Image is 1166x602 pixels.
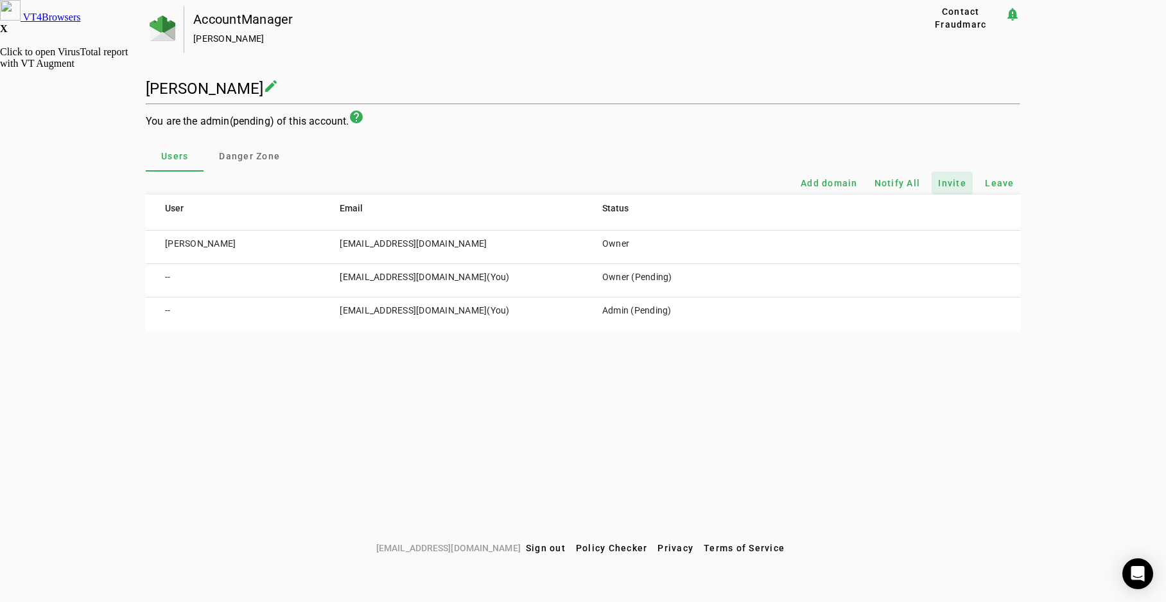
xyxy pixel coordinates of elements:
span: Contact Fraudmarc [922,5,1000,31]
td: -- [146,297,320,331]
span: Notify All [875,177,921,190]
td: [PERSON_NAME] [146,231,320,264]
span: (You) [487,305,509,315]
h1: [PERSON_NAME] [146,80,263,98]
td: Admin (Pending) [583,297,714,331]
div: Status [602,201,704,215]
button: Terms of Service [699,536,790,560]
button: Invite [932,172,973,195]
span: (You) [487,272,509,282]
div: User [165,201,310,215]
div: User [165,201,184,215]
app-page-header: AccountManager [146,6,1020,53]
td: -- [146,264,320,297]
span: Danger Zone [219,152,280,161]
mat-icon: notification_important [1005,6,1020,22]
button: Sign out [521,536,571,560]
span: Privacy [657,543,693,553]
span: Add domain [801,177,858,190]
button: Leave [979,172,1020,195]
span: Invite [938,177,966,190]
mat-icon: help [349,109,364,125]
div: Open Intercom Messenger [1122,558,1153,589]
button: Contact Fraudmarc [917,6,1005,30]
td: Owner (Pending) [583,264,714,297]
div: Email [340,201,573,215]
div: [PERSON_NAME] [193,32,876,45]
button: Policy Checker [571,536,653,560]
div: Status [602,201,629,215]
span: Leave [985,177,1014,190]
div: AccountManager [193,13,876,26]
button: Notify All [869,172,926,195]
span: Users [161,152,188,161]
span: [EMAIL_ADDRESS][DOMAIN_NAME] [376,541,521,555]
button: Privacy [652,536,699,560]
td: [EMAIL_ADDRESS][DOMAIN_NAME] [320,264,583,297]
div: Email [340,201,363,215]
td: Owner [583,231,714,264]
span: Policy Checker [576,543,648,553]
button: Add domain [796,172,863,195]
img: Fraudmarc Logo [150,15,175,41]
span: Sign out [526,543,566,553]
td: [EMAIL_ADDRESS][DOMAIN_NAME] [320,231,583,264]
mat-icon: create [263,78,279,94]
td: [EMAIL_ADDRESS][DOMAIN_NAME] [320,297,583,331]
span: Terms of Service [704,543,785,553]
span: You are the admin(pending) of this account. [146,115,349,127]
